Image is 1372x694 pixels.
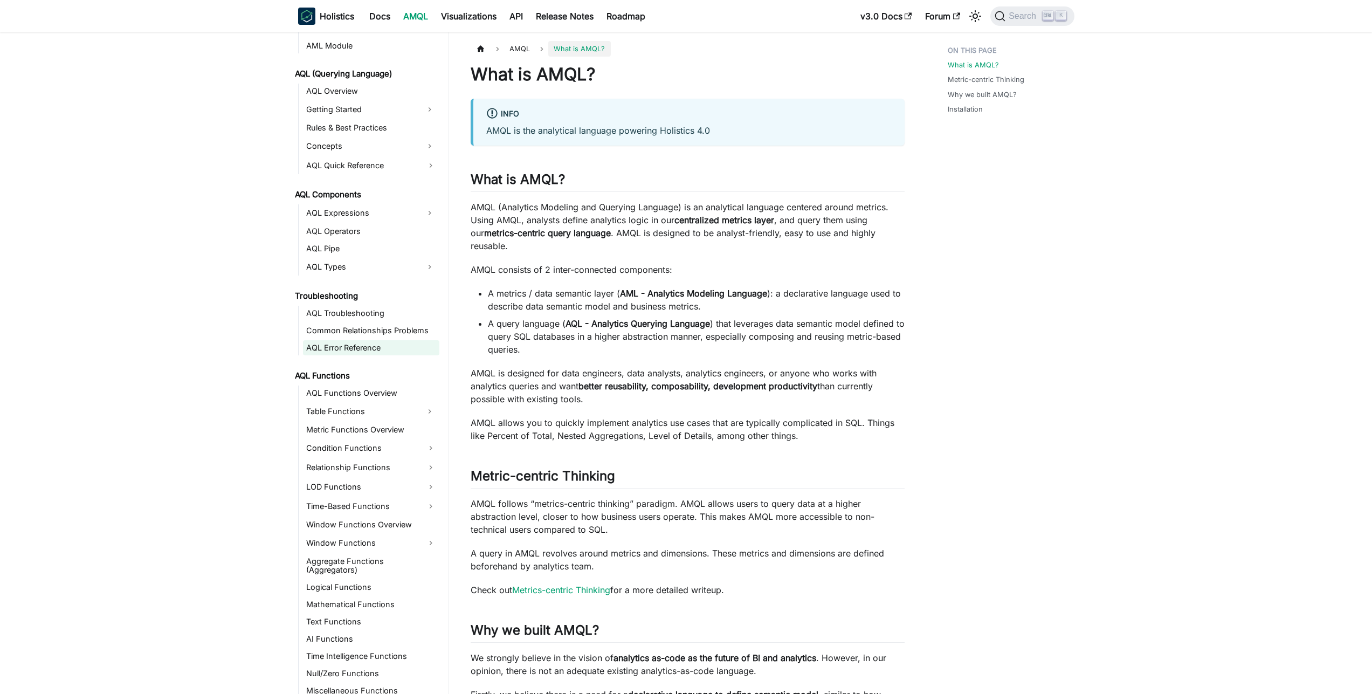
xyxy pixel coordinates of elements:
[484,228,611,238] strong: metrics-centric query language
[303,597,439,612] a: Mathematical Functions
[303,157,439,174] a: AQL Quick Reference
[303,204,420,222] a: AQL Expressions
[303,403,420,420] a: Table Functions
[303,614,439,629] a: Text Functions
[303,439,439,457] a: Condition Functions
[512,585,610,595] a: Metrics-centric Thinking
[303,498,439,515] a: Time-Based Functions
[488,287,905,313] li: A metrics / data semantic layer ( ): a declarative language used to describe data semantic model ...
[298,8,354,25] a: HolisticsHolistics
[303,517,439,532] a: Window Functions Overview
[471,41,905,57] nav: Breadcrumbs
[287,32,449,694] nav: Docs sidebar
[471,367,905,406] p: AMQL is designed for data engineers, data analysts, analytics engineers, or anyone who works with...
[471,622,905,643] h2: Why we built AMQL?
[420,138,439,155] button: Expand sidebar category 'Concepts'
[320,10,354,23] b: Holistics
[486,124,892,137] p: AMQL is the analytical language powering Holistics 4.0
[303,534,439,552] a: Window Functions
[919,8,967,25] a: Forum
[948,90,1017,100] a: Why we built AMQL?
[363,8,397,25] a: Docs
[303,422,439,437] a: Metric Functions Overview
[303,306,439,321] a: AQL Troubleshooting
[420,204,439,222] button: Expand sidebar category 'AQL Expressions'
[578,381,817,391] strong: better reusability, composability, development productivity
[303,38,439,53] a: AML Module
[292,288,439,304] a: Troubleshooting
[471,64,905,85] h1: What is AMQL?
[471,41,491,57] a: Home page
[303,478,439,496] a: LOD Functions
[303,340,439,355] a: AQL Error Reference
[303,386,439,401] a: AQL Functions Overview
[303,138,420,155] a: Concepts
[303,323,439,338] a: Common Relationships Problems
[303,649,439,664] a: Time Intelligence Functions
[303,631,439,647] a: AI Functions
[990,6,1074,26] button: Search (Ctrl+K)
[420,403,439,420] button: Expand sidebar category 'Table Functions'
[948,104,983,114] a: Installation
[471,547,905,573] p: A query in AMQL revolves around metrics and dimensions. These metrics and dimensions are defined ...
[488,317,905,356] li: A query language ( ) that leverages data semantic model defined to query SQL databases in a highe...
[471,171,905,192] h2: What is AMQL?
[292,66,439,81] a: AQL (Querying Language)
[420,101,439,118] button: Expand sidebar category 'Getting Started'
[292,187,439,202] a: AQL Components
[420,258,439,276] button: Expand sidebar category 'AQL Types'
[298,8,315,25] img: Holistics
[303,554,439,578] a: Aggregate Functions (Aggregators)
[948,60,999,70] a: What is AMQL?
[471,263,905,276] p: AMQL consists of 2 inter-connected components:
[471,416,905,442] p: AMQL allows you to quickly implement analytics use cases that are typically complicated in SQL. T...
[292,368,439,383] a: AQL Functions
[303,101,420,118] a: Getting Started
[613,652,816,663] strong: analytics as-code as the future of BI and analytics
[471,468,905,489] h2: Metric-centric Thinking
[303,580,439,595] a: Logical Functions
[503,8,529,25] a: API
[471,497,905,536] p: AMQL follows “metrics-centric thinking” paradigm. AMQL allows users to query data at a higher abs...
[303,84,439,99] a: AQL Overview
[600,8,652,25] a: Roadmap
[1056,11,1066,20] kbd: K
[435,8,503,25] a: Visualizations
[397,8,435,25] a: AMQL
[674,215,774,225] strong: centralized metrics layer
[303,258,420,276] a: AQL Types
[854,8,919,25] a: v3.0 Docs
[967,8,984,25] button: Switch between dark and light mode (currently light mode)
[548,41,610,57] span: What is AMQL?
[486,107,892,121] div: info
[471,201,905,252] p: AMQL (Analytics Modeling and Querying Language) is an analytical language centered around metrics...
[303,224,439,239] a: AQL Operators
[471,651,905,677] p: We strongly believe in the vision of . However, in our opinion, there is not an adequate existing...
[303,241,439,256] a: AQL Pipe
[620,288,767,299] strong: AML - Analytics Modeling Language
[303,459,439,476] a: Relationship Functions
[529,8,600,25] a: Release Notes
[566,318,710,329] strong: AQL - Analytics Querying Language
[948,74,1024,85] a: Metric-centric Thinking
[303,120,439,135] a: Rules & Best Practices
[303,666,439,681] a: Null/Zero Functions
[1005,11,1043,21] span: Search
[504,41,535,57] span: AMQL
[471,583,905,596] p: Check out for a more detailed writeup.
